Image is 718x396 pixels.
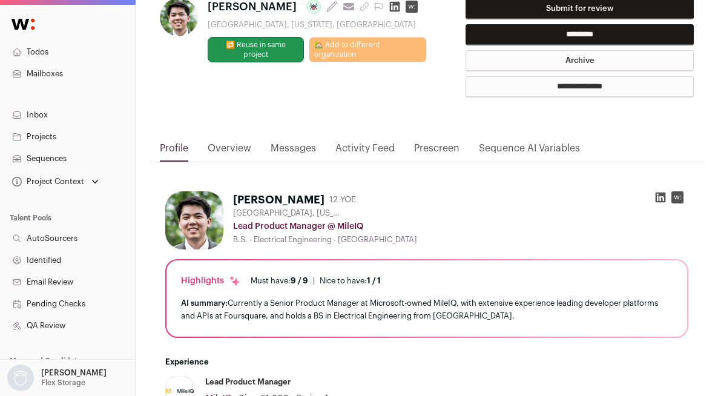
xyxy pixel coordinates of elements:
[251,276,308,286] div: Must have:
[208,37,304,62] button: 🔂 Reuse in same project
[181,299,228,307] span: AI summary:
[10,177,84,186] div: Project Context
[208,141,251,162] a: Overview
[466,50,694,71] button: Archive
[291,277,308,285] span: 9 / 9
[233,208,342,218] span: [GEOGRAPHIC_DATA], [US_STATE], [GEOGRAPHIC_DATA]
[329,194,356,206] div: 12 YOE
[233,191,324,208] h1: [PERSON_NAME]
[41,368,107,378] p: [PERSON_NAME]
[233,220,688,233] div: Lead Product Manager @ MileIQ
[414,141,459,162] a: Prescreen
[181,297,673,322] div: Currently a Senior Product Manager at Microsoft-owned MileIQ, with extensive experience leading d...
[251,276,381,286] ul: |
[5,365,109,391] button: Open dropdown
[335,141,395,162] a: Activity Feed
[165,191,223,249] img: e2e7e80c20b3e268f7d78b08ca2657b93b3d58e6afc38433cb1855ddd3e529cd.jpg
[205,377,291,388] div: Lead Product Manager
[208,20,427,30] div: [GEOGRAPHIC_DATA], [US_STATE], [GEOGRAPHIC_DATA]
[233,235,688,245] div: B.S. - Electrical Engineering - [GEOGRAPHIC_DATA]
[309,37,427,62] a: 🏡 Add to different organization
[160,141,188,162] a: Profile
[5,12,41,36] img: Wellfound
[166,389,194,394] img: 841d5a3857ac7bbd1d3fde13f6b9ab6330bec21ce2db65e309f873545e2c17f5.png
[479,141,580,162] a: Sequence AI Variables
[367,277,381,285] span: 1 / 1
[41,378,85,388] p: Flex Storage
[271,141,316,162] a: Messages
[10,173,101,190] button: Open dropdown
[7,365,34,391] img: nopic.png
[320,276,381,286] div: Nice to have:
[165,357,688,367] h2: Experience
[181,275,241,287] div: Highlights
